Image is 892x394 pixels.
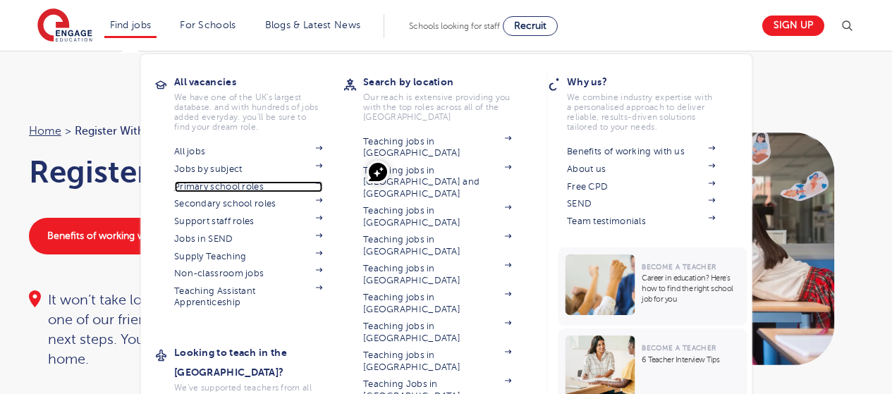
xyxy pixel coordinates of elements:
[363,234,511,257] a: Teaching jobs in [GEOGRAPHIC_DATA]
[29,218,188,254] a: Benefits of working with us
[409,21,500,31] span: Schools looking for staff
[363,92,511,122] p: Our reach is extensive providing you with the top roles across all of the [GEOGRAPHIC_DATA]
[363,72,532,122] a: Search by locationOur reach is extensive providing you with the top roles across all of the [GEOG...
[642,344,716,352] span: Become a Teacher
[174,181,322,192] a: Primary school roles
[174,285,322,309] a: Teaching Assistant Apprenticeship
[265,20,361,30] a: Blogs & Latest News
[110,20,152,30] a: Find jobs
[503,16,558,36] a: Recruit
[363,72,532,92] h3: Search by location
[363,136,511,159] a: Teaching jobs in [GEOGRAPHIC_DATA]
[174,198,322,209] a: Secondary school roles
[363,165,511,199] a: Teaching jobs in [GEOGRAPHIC_DATA] and [GEOGRAPHIC_DATA]
[642,355,740,365] p: 6 Teacher Interview Tips
[642,263,716,271] span: Become a Teacher
[174,72,343,92] h3: All vacancies
[174,146,322,157] a: All jobs
[363,350,511,373] a: Teaching jobs in [GEOGRAPHIC_DATA]
[642,273,740,304] p: Career in education? Here’s how to find the right school job for you
[567,72,736,132] a: Why us?We combine industry expertise with a personalised approach to deliver reliable, results-dr...
[180,20,236,30] a: For Schools
[567,198,715,209] a: SEND
[567,164,715,175] a: About us
[174,72,343,132] a: All vacanciesWe have one of the UK's largest database. and with hundreds of jobs added everyday. ...
[29,125,61,137] a: Home
[363,292,511,315] a: Teaching jobs in [GEOGRAPHIC_DATA]
[558,247,750,326] a: Become a TeacherCareer in education? Here’s how to find the right school job for you
[65,125,71,137] span: >
[363,263,511,286] a: Teaching jobs in [GEOGRAPHIC_DATA]
[29,290,432,369] div: It won’t take long. We just need a few brief details and then one of our friendly team members wi...
[29,122,432,140] nav: breadcrumb
[174,251,322,262] a: Supply Teaching
[174,216,322,227] a: Support staff roles
[762,16,824,36] a: Sign up
[567,181,715,192] a: Free CPD
[174,343,343,382] h3: Looking to teach in the [GEOGRAPHIC_DATA]?
[363,205,511,228] a: Teaching jobs in [GEOGRAPHIC_DATA]
[567,146,715,157] a: Benefits of working with us
[174,92,322,132] p: We have one of the UK's largest database. and with hundreds of jobs added everyday. you'll be sur...
[75,122,161,140] span: Register with us
[567,72,736,92] h3: Why us?
[567,216,715,227] a: Team testimonials
[174,268,322,279] a: Non-classroom jobs
[363,321,511,344] a: Teaching jobs in [GEOGRAPHIC_DATA]
[37,8,92,44] img: Engage Education
[567,92,715,132] p: We combine industry expertise with a personalised approach to deliver reliable, results-driven so...
[29,154,432,190] h1: Register with us [DATE]!
[174,164,322,175] a: Jobs by subject
[514,20,546,31] span: Recruit
[174,233,322,245] a: Jobs in SEND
